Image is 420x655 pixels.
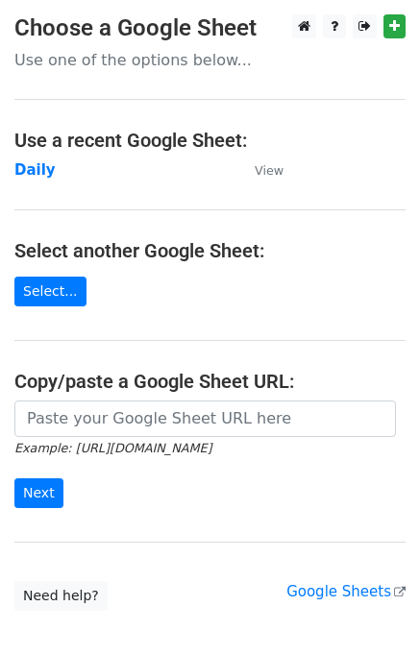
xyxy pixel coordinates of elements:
a: Need help? [14,581,108,611]
input: Next [14,478,63,508]
input: Paste your Google Sheet URL here [14,400,396,437]
a: Select... [14,277,86,306]
p: Use one of the options below... [14,50,406,70]
h4: Use a recent Google Sheet: [14,129,406,152]
h3: Choose a Google Sheet [14,14,406,42]
h4: Select another Google Sheet: [14,239,406,262]
small: View [255,163,284,178]
small: Example: [URL][DOMAIN_NAME] [14,441,211,455]
h4: Copy/paste a Google Sheet URL: [14,370,406,393]
a: View [235,161,284,179]
a: Google Sheets [286,583,406,600]
a: Daily [14,161,56,179]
